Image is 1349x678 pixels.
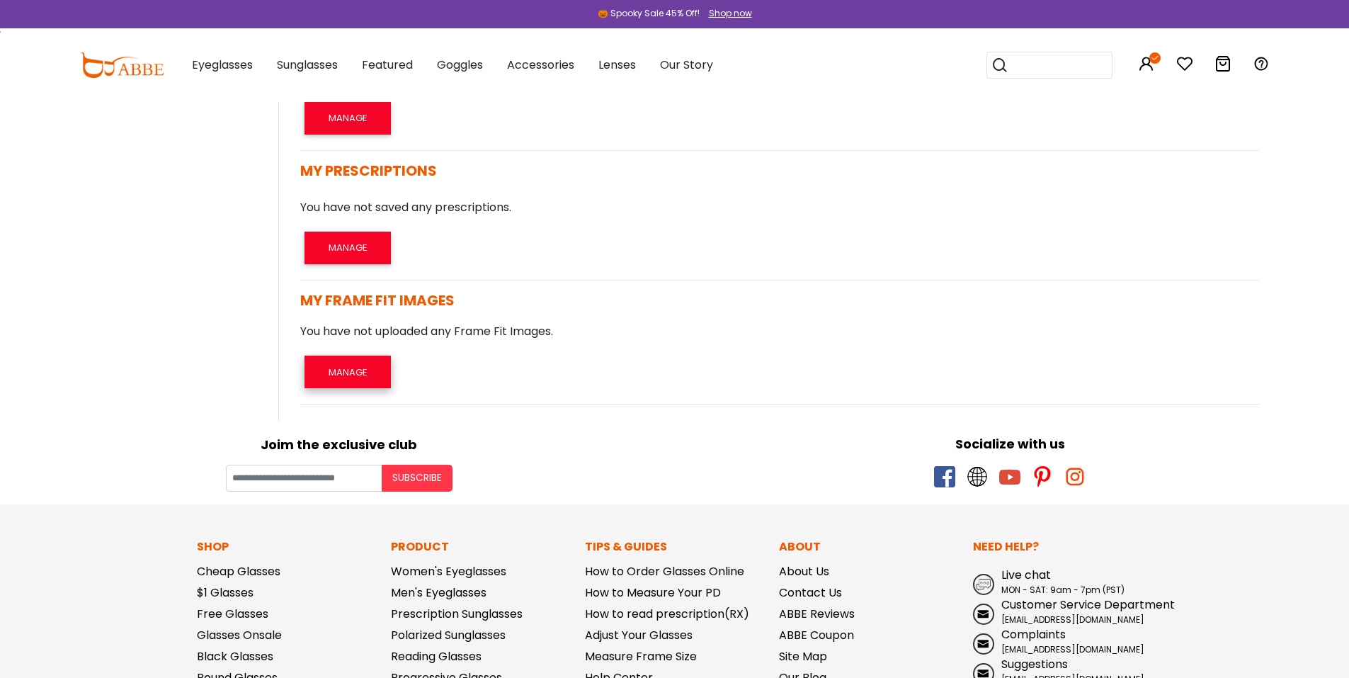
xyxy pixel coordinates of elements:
a: Glasses Onsale [197,627,282,643]
a: About Us [779,563,829,580]
p: About [779,538,959,555]
a: How to Order Glasses Online [585,563,744,580]
a: Women's Eyeglasses [391,563,506,580]
span: Featured [362,57,413,73]
a: Adjust Your Glasses [585,627,693,643]
input: Your email [226,465,382,492]
p: Product [391,538,571,555]
div: 🎃 Spooky Sale 45% Off! [598,7,700,20]
span: facebook [934,466,955,487]
div: Shop now [709,7,752,20]
span: twitter [967,466,988,487]
span: [EMAIL_ADDRESS][DOMAIN_NAME] [1001,643,1144,655]
span: youtube [999,466,1020,487]
span: instagram [1064,466,1086,487]
a: Black Glasses [197,648,273,665]
a: Complaints [EMAIL_ADDRESS][DOMAIN_NAME] [973,626,1153,656]
a: MANAGE [300,239,395,255]
div: Joim the exclusive club [11,432,668,454]
p: You have not saved any prescriptions. [300,199,1259,216]
a: Contact Us [779,584,842,601]
div: Socialize with us [682,434,1339,453]
span: [EMAIL_ADDRESS][DOMAIN_NAME] [1001,614,1144,626]
button: MANAGE [304,102,391,135]
span: Sunglasses [277,57,338,73]
a: MANAGE [300,109,395,125]
span: Customer Service Department [1001,597,1175,613]
a: Free Glasses [197,606,268,622]
span: MON - SAT: 9am - 7pm (PST) [1001,584,1125,596]
a: Live chat MON - SAT: 9am - 7pm (PST) [973,567,1153,597]
p: Shop [197,538,377,555]
img: abbeglasses.com [80,52,164,78]
span: Eyeglasses [192,57,253,73]
span: Lenses [598,57,636,73]
button: MANAGE [304,232,391,264]
a: Reading Glasses [391,648,482,665]
span: Live chat [1001,567,1051,583]
a: Polarized Sunglasses [391,627,506,643]
a: Customer Service Department [EMAIL_ADDRESS][DOMAIN_NAME] [973,597,1153,626]
a: Site Map [779,648,827,665]
a: Measure Frame Size [585,648,697,665]
p: Need Help? [973,538,1153,555]
span: Accessories [507,57,574,73]
a: Shop now [702,7,752,19]
span: MY PRESCRIPTIONS [300,161,437,181]
a: Men's Eyeglasses [391,584,486,601]
a: ABBE Reviews [779,606,855,622]
span: Goggles [437,57,483,73]
p: You have not uploaded any Frame Fit Images. [300,323,1259,340]
span: Complaints [1001,626,1066,643]
p: Tips & Guides [585,538,765,555]
a: $1 Glasses [197,584,254,601]
span: MY FRAME FIT IMAGES [300,290,455,310]
a: How to read prescription(RX) [585,606,749,622]
button: MANAGE [304,356,391,388]
a: Cheap Glasses [197,563,280,580]
a: MANAGE [300,363,395,380]
a: How to Measure Your PD [585,584,721,601]
span: Our Story [660,57,713,73]
a: Prescription Sunglasses [391,606,523,622]
button: Subscribe [382,465,452,492]
a: ABBE Coupon [779,627,854,643]
span: pinterest [1032,466,1053,487]
span: Suggestions [1001,656,1068,672]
